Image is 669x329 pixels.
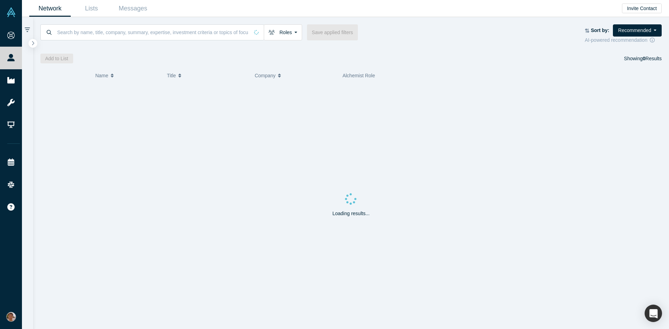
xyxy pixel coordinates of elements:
[622,3,662,13] button: Invite Contact
[6,312,16,322] img: Mikhail Baklanov's Account
[95,68,160,83] button: Name
[29,0,71,17] a: Network
[307,24,358,40] button: Save applied filters
[613,24,662,37] button: Recommended
[264,24,302,40] button: Roles
[332,210,370,217] p: Loading results...
[71,0,112,17] a: Lists
[56,24,249,40] input: Search by name, title, company, summary, expertise, investment criteria or topics of focus
[624,54,662,63] div: Showing
[6,7,16,17] img: Alchemist Vault Logo
[585,37,662,44] div: AI-powered recommendation
[167,68,176,83] span: Title
[255,68,335,83] button: Company
[167,68,247,83] button: Title
[343,73,375,78] span: Alchemist Role
[95,68,108,83] span: Name
[112,0,154,17] a: Messages
[643,56,646,61] strong: 0
[40,54,73,63] button: Add to List
[255,68,276,83] span: Company
[591,28,609,33] strong: Sort by:
[643,56,662,61] span: Results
